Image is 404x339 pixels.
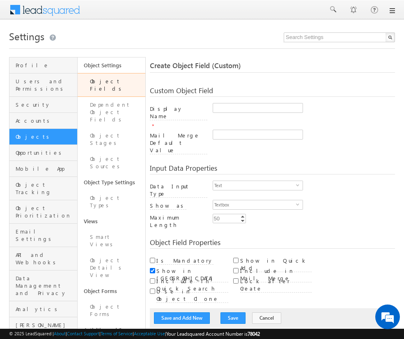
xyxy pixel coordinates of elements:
a: API and Webhooks [9,247,77,270]
a: Include in Mail Merge [240,275,312,282]
a: Dependent Object Fields [78,97,146,128]
a: Opportunities [9,145,77,161]
a: Mobile App [9,161,77,177]
label: Include in Quick Search [156,277,228,293]
span: Data Management and Privacy [16,275,75,297]
button: Cancel [252,312,281,324]
a: Terms of Service [101,331,133,336]
a: Object Sources [78,151,146,174]
a: [PERSON_NAME] [9,317,77,333]
a: Analytics [9,301,77,317]
a: Lock after Create [240,285,312,292]
span: select [296,202,303,206]
label: Show as [150,202,186,210]
span: [PERSON_NAME] [16,321,75,329]
a: Object Settings [78,57,146,73]
a: Display Name [150,112,207,119]
a: Object Forms [78,283,146,299]
span: Email Settings [16,228,75,243]
input: Search Settings [284,32,395,42]
a: Contact Support [67,331,99,336]
span: Users and Permissions [16,78,75,92]
button: Save and Add New [154,312,210,324]
a: Show as [150,202,186,209]
span: Settings [9,30,44,43]
a: Object Forms [78,299,146,322]
div: Object Field Properties [150,239,395,249]
a: Object Prioritization [9,200,77,224]
a: Object Fields [78,73,146,97]
label: Data Input Type [150,183,207,198]
a: Profile [9,57,77,73]
a: Security [9,97,77,113]
span: 78042 [248,331,260,337]
label: Use in Object Clone [156,288,228,303]
a: Object Stages [78,128,146,151]
a: Object Tracking [9,177,77,200]
span: Objects [16,133,75,140]
a: Data Input Type [150,190,207,197]
a: Is Mandatory [156,257,213,264]
a: About [54,331,66,336]
label: Include in Mail Merge [240,267,312,282]
a: Use in Object Clone [156,295,228,302]
a: Objects [9,129,77,145]
a: Object Details View [78,252,146,283]
label: Lock after Create [240,277,312,293]
a: Acceptable Use [134,331,165,336]
span: Mobile App [16,165,75,172]
a: Mail Merge Default Value [150,147,207,153]
span: Security [16,101,75,108]
span: Text [213,181,296,190]
label: Maximum Length [150,214,207,229]
a: Activities and Scores [78,322,146,338]
label: Mail Merge Default Value [150,132,207,154]
a: Include in Quick Search [156,285,228,292]
a: Show in Quick Add [240,264,312,271]
label: Show in [GEOGRAPHIC_DATA] [156,267,228,282]
span: API and Webhooks [16,251,75,266]
div: Custom Object Field [150,87,395,97]
a: Object Types [78,190,146,213]
a: Email Settings [9,224,77,247]
span: Textbox [213,200,296,209]
span: Profile [16,62,75,69]
span: © 2025 LeadSquared | | | | | [9,330,260,338]
div: Input Data Properties [150,165,395,174]
label: Show in Quick Add [240,257,312,272]
button: Save [220,312,246,324]
a: Users and Permissions [9,73,77,97]
span: Analytics [16,305,75,313]
span: Accounts [16,117,75,124]
span: Create Object Field (Custom) [150,61,241,70]
span: select [296,183,303,187]
a: Accounts [9,113,77,129]
span: Opportunities [16,149,75,156]
a: Show in [GEOGRAPHIC_DATA] [156,275,228,282]
a: Object Type Settings [78,174,146,190]
a: Data Management and Privacy [9,270,77,301]
span: Object Tracking [16,181,75,196]
span: Object Prioritization [16,204,75,219]
span: Your Leadsquared Account Number is [166,331,260,337]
